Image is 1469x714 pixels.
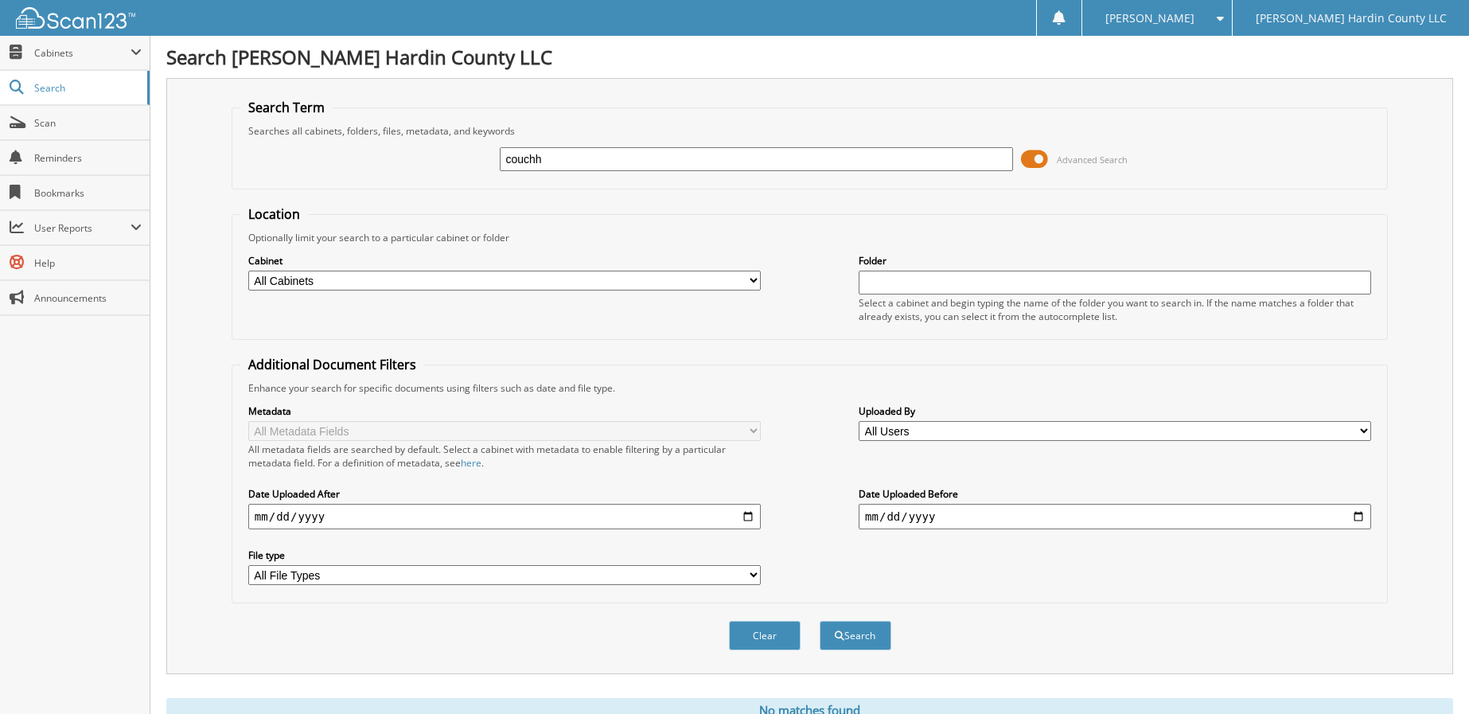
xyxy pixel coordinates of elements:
legend: Search Term [240,99,333,116]
label: Date Uploaded Before [859,487,1371,501]
div: Searches all cabinets, folders, files, metadata, and keywords [240,124,1379,138]
button: Search [820,621,891,650]
span: Search [34,81,139,95]
label: Metadata [248,404,761,418]
label: Folder [859,254,1371,267]
span: User Reports [34,221,131,235]
input: end [859,504,1371,529]
img: scan123-logo-white.svg [16,7,135,29]
div: Enhance your search for specific documents using filters such as date and file type. [240,381,1379,395]
span: Help [34,256,142,270]
span: Reminders [34,151,142,165]
div: Select a cabinet and begin typing the name of the folder you want to search in. If the name match... [859,296,1371,323]
span: [PERSON_NAME] [1105,14,1194,23]
label: File type [248,548,761,562]
div: Optionally limit your search to a particular cabinet or folder [240,231,1379,244]
legend: Additional Document Filters [240,356,424,373]
span: Announcements [34,291,142,305]
a: here [461,456,481,470]
button: Clear [729,621,801,650]
label: Date Uploaded After [248,487,761,501]
legend: Location [240,205,308,223]
label: Cabinet [248,254,761,267]
input: start [248,504,761,529]
h1: Search [PERSON_NAME] Hardin County LLC [166,44,1453,70]
span: Scan [34,116,142,130]
span: Advanced Search [1057,154,1128,166]
span: Cabinets [34,46,131,60]
div: All metadata fields are searched by default. Select a cabinet with metadata to enable filtering b... [248,443,761,470]
span: [PERSON_NAME] Hardin County LLC [1256,14,1447,23]
label: Uploaded By [859,404,1371,418]
span: Bookmarks [34,186,142,200]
